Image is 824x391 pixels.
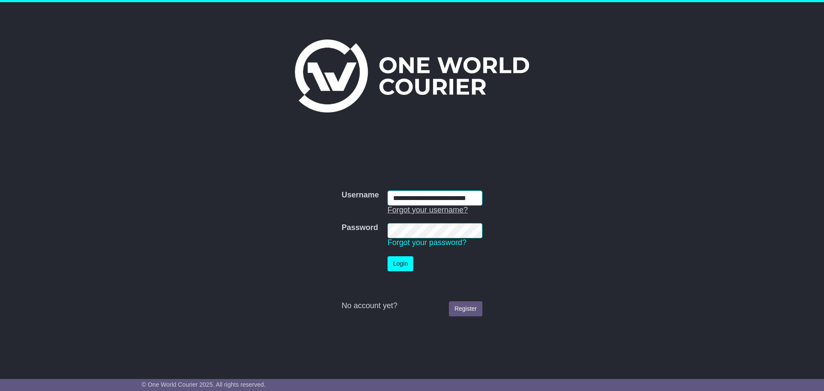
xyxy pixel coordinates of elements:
[342,191,379,200] label: Username
[388,206,468,214] a: Forgot your username?
[342,223,378,233] label: Password
[388,238,467,247] a: Forgot your password?
[295,39,529,112] img: One World
[388,256,413,271] button: Login
[142,381,266,388] span: © One World Courier 2025. All rights reserved.
[449,301,482,316] a: Register
[342,301,482,311] div: No account yet?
